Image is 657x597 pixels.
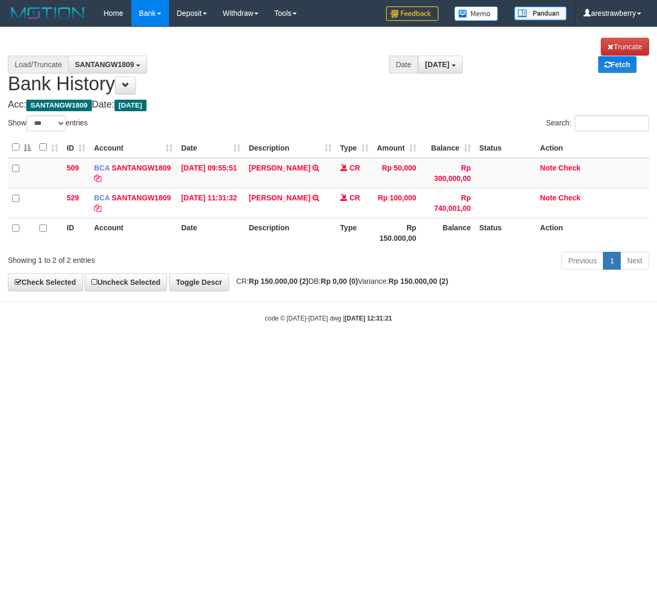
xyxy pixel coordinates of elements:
[454,6,498,21] img: Button%20Memo.svg
[177,137,245,158] th: Date: activate to sort column ascending
[8,56,68,73] div: Load/Truncate
[418,56,462,73] button: [DATE]
[26,100,92,111] span: SANTANGW1809
[558,164,580,172] a: Check
[475,218,536,248] th: Status
[561,252,603,270] a: Previous
[8,38,649,94] h1: Bank History
[546,115,649,131] label: Search:
[177,218,245,248] th: Date
[249,277,309,285] strong: Rp 150.000,00 (2)
[421,218,475,248] th: Balance
[26,115,66,131] select: Showentries
[425,60,449,69] span: [DATE]
[35,137,62,158] th: : activate to sort column ascending
[540,164,556,172] a: Note
[8,5,88,21] img: MOTION_logo.png
[601,38,649,56] a: Truncate
[373,158,421,188] td: Rp 50,000
[8,273,83,291] a: Check Selected
[558,194,580,202] a: Check
[373,218,421,248] th: Rp 150.000,00
[373,188,421,218] td: Rp 100,000
[85,273,167,291] a: Uncheck Selected
[598,56,637,73] a: Fetch
[389,277,449,285] strong: Rp 150.000,00 (2)
[345,315,392,322] strong: [DATE] 12:31:21
[514,6,567,20] img: panduan.png
[112,194,171,202] a: SANTANGW1809
[94,194,110,202] span: BCA
[94,164,110,172] span: BCA
[231,277,449,285] span: CR: DB: Variance:
[245,137,336,158] th: Description: activate to sort column ascending
[373,137,421,158] th: Amount: activate to sort column ascending
[475,137,536,158] th: Status
[336,218,373,248] th: Type
[8,251,266,265] div: Showing 1 to 2 of 2 entries
[169,273,229,291] a: Toggle Descr
[265,315,392,322] small: code © [DATE]-[DATE] dwg |
[8,137,35,158] th: : activate to sort column descending
[68,56,147,73] button: SANTANGW1809
[575,115,649,131] input: Search:
[321,277,358,285] strong: Rp 0,00 (0)
[540,194,556,202] a: Note
[249,164,310,172] a: [PERSON_NAME]
[603,252,621,270] a: 1
[421,158,475,188] td: Rp 300,000,00
[112,164,171,172] a: SANTANGW1809
[94,174,101,183] a: Copy SANTANGW1809 to clipboard
[177,188,245,218] td: [DATE] 11:31:32
[62,218,90,248] th: ID
[536,137,649,158] th: Action
[8,115,88,131] label: Show entries
[94,204,101,212] a: Copy SANTANGW1809 to clipboard
[114,100,147,111] span: [DATE]
[249,194,310,202] a: [PERSON_NAME]
[386,6,439,21] img: Feedback.jpg
[536,218,649,248] th: Action
[336,137,373,158] th: Type: activate to sort column ascending
[62,137,90,158] th: ID: activate to sort column ascending
[67,164,79,172] span: 509
[75,60,134,69] span: SANTANGW1809
[90,137,177,158] th: Account: activate to sort column ascending
[245,218,336,248] th: Description
[8,100,649,110] h4: Acc: Date:
[349,194,360,202] span: CR
[421,188,475,218] td: Rp 740,001,00
[349,164,360,172] span: CR
[389,56,419,73] div: Date
[67,194,79,202] span: 529
[421,137,475,158] th: Balance: activate to sort column ascending
[177,158,245,188] td: [DATE] 09:55:51
[620,252,649,270] a: Next
[90,218,177,248] th: Account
